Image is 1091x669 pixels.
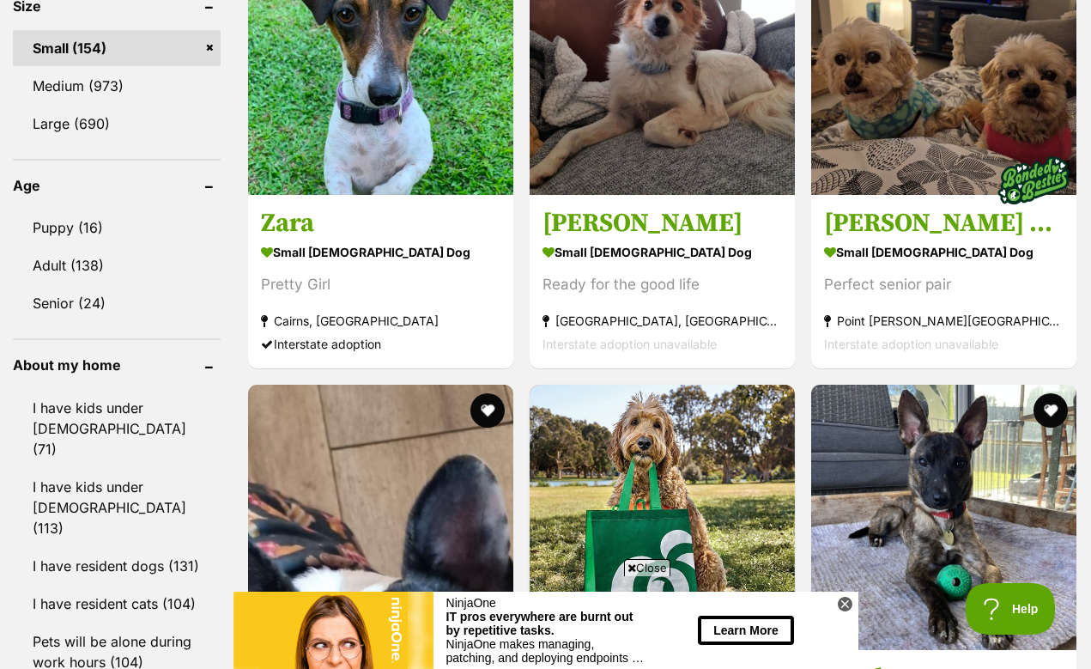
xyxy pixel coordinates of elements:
a: Puppy (16) [13,210,221,246]
span: Close [624,559,670,576]
a: [PERSON_NAME] and [PERSON_NAME] small [DEMOGRAPHIC_DATA] Dog Perfect senior pair Point [PERSON_NA... [811,194,1076,368]
a: Adult (138) [13,247,221,283]
a: I have resident dogs (131) [13,548,221,584]
h3: Zara [261,207,500,240]
header: About my home [13,357,221,373]
div: Interstate adoption [261,332,500,356]
div: NinjaOne [213,4,413,18]
div: Perfect senior pair [824,273,1064,296]
span: Interstate adoption unavailable [542,337,717,351]
div: Ready for the good life [542,273,782,296]
a: Small (154) [13,30,221,66]
img: bonded besties [991,137,1076,223]
a: Medium (973) [13,68,221,104]
div: Pretty Girl [261,273,500,296]
button: Learn More [464,24,560,52]
strong: small [DEMOGRAPHIC_DATA] Dog [542,240,782,265]
a: I have resident cats (104) [13,586,221,622]
a: Senior (24) [13,285,221,321]
iframe: Help Scout Beacon - Open [966,583,1057,635]
strong: small [DEMOGRAPHIC_DATA] Dog [824,240,1064,265]
h3: [PERSON_NAME] [542,207,782,240]
iframe: Advertisement [233,583,858,660]
a: Large (690) [13,106,221,142]
span: Interstate adoption unavailable [824,337,998,351]
img: Hugo - French Bulldog [248,385,513,650]
div: IT pros everywhere are burnt out by repetitive tasks. [213,18,413,46]
a: I have kids under [DEMOGRAPHIC_DATA] (113) [13,469,221,546]
strong: small [DEMOGRAPHIC_DATA] Dog [261,240,500,265]
img: Tivah - Australian Kelpie Dog [811,385,1076,650]
header: Age [13,178,221,193]
h3: [PERSON_NAME] and [PERSON_NAME] [824,207,1064,240]
strong: Cairns, [GEOGRAPHIC_DATA] [261,309,500,332]
a: I have kids under [DEMOGRAPHIC_DATA] (71) [13,390,221,467]
strong: [GEOGRAPHIC_DATA], [GEOGRAPHIC_DATA] [542,309,782,332]
a: Zara small [DEMOGRAPHIC_DATA] Dog Pretty Girl Cairns, [GEOGRAPHIC_DATA] Interstate adoption [248,194,513,368]
div: NinjaOne makes managing, patching, and deploying endpoints a breeze. [213,46,413,73]
button: favourite [470,393,505,428]
button: favourite [1033,393,1068,428]
strong: Point [PERSON_NAME][GEOGRAPHIC_DATA] [824,309,1064,332]
a: [PERSON_NAME] small [DEMOGRAPHIC_DATA] Dog Ready for the good life [GEOGRAPHIC_DATA], [GEOGRAPHIC... [530,194,795,368]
